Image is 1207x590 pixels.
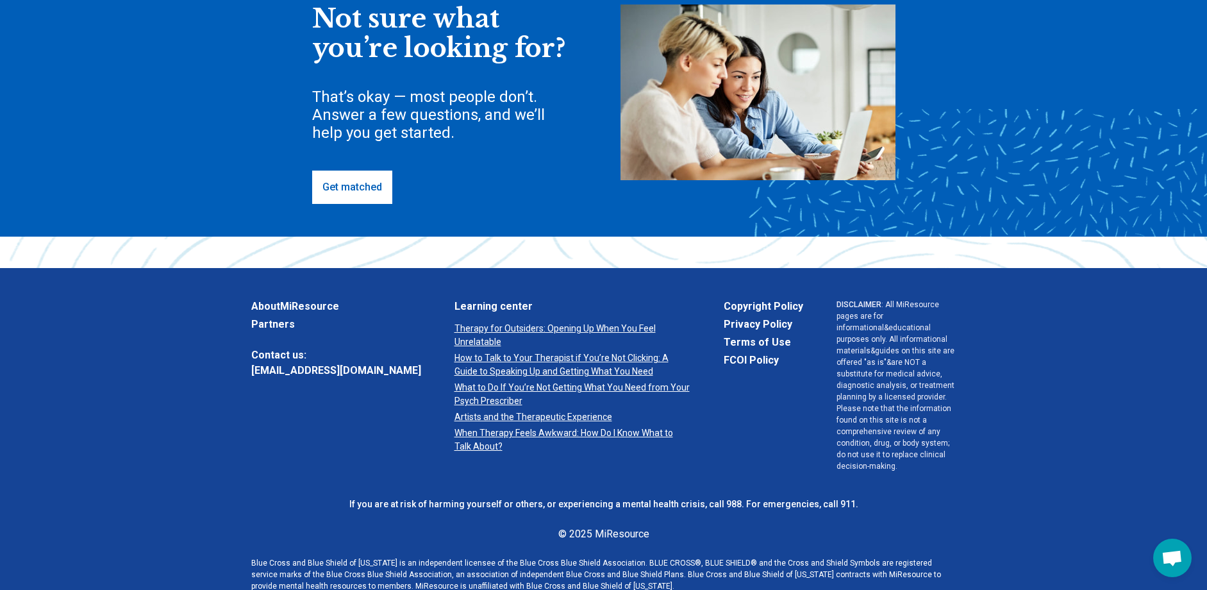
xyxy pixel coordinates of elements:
[724,353,803,368] a: FCOI Policy
[454,381,690,408] a: What to Do If You’re Not Getting What You Need from Your Psych Prescriber
[312,4,569,63] div: Not sure what you’re looking for?
[837,300,881,309] span: DISCLAIMER
[251,527,956,542] p: © 2025 MiResource
[724,335,803,350] a: Terms of Use
[724,299,803,314] a: Copyright Policy
[312,171,392,204] a: Get matched
[454,351,690,378] a: How to Talk to Your Therapist if You’re Not Clicking: A Guide to Speaking Up and Getting What You...
[312,88,569,142] div: That’s okay — most people don’t. Answer a few questions, and we’ll help you get started.
[454,322,690,349] a: Therapy for Outsiders: Opening Up When You Feel Unrelatable
[1153,539,1192,577] div: Open chat
[454,299,690,314] a: Learning center
[724,317,803,332] a: Privacy Policy
[454,410,690,424] a: Artists and the Therapeutic Experience
[251,348,421,363] span: Contact us:
[454,426,690,453] a: When Therapy Feels Awkward: How Do I Know What to Talk About?
[837,299,956,472] p: : All MiResource pages are for informational & educational purposes only. All informational mater...
[251,317,421,332] a: Partners
[251,498,956,511] p: If you are at risk of harming yourself or others, or experiencing a mental health crisis, call 98...
[251,299,421,314] a: AboutMiResource
[251,363,421,378] a: [EMAIL_ADDRESS][DOMAIN_NAME]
